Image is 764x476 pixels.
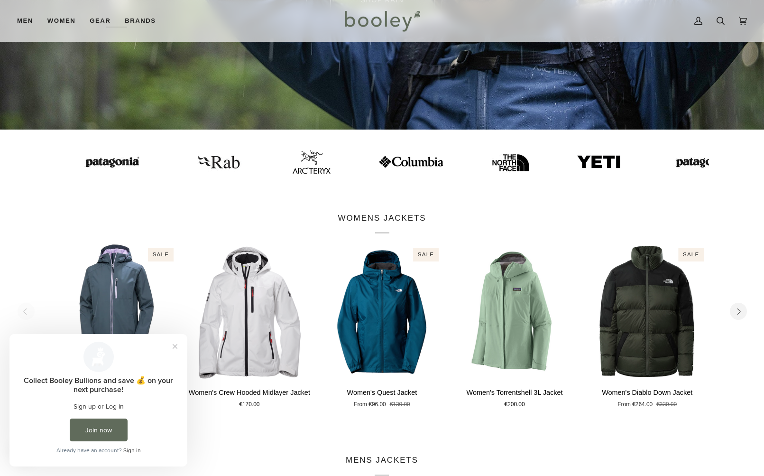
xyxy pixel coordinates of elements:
a: Women's Crew Hooded Midlayer Jacket [188,243,311,380]
p: Women's Quest Jacket [347,388,417,398]
span: From €96.00 [354,401,386,409]
p: Women's Diablo Down Jacket [602,388,692,398]
span: Men [17,16,33,26]
product-grid-item-variant: XS / White [188,243,311,380]
span: €330.00 [656,401,677,409]
product-grid-item-variant: XS / Thyme / TNF Black [586,243,709,380]
img: Booley [341,7,423,35]
a: Women's Belfast Long Winter Jacket [55,243,179,380]
a: Women's Diablo Down Jacket [586,243,709,380]
product-grid-item-variant: XS / Ellwood Green [453,243,576,380]
span: €170.00 [239,401,259,409]
product-grid-item: Women's Belfast Long Winter Jacket [55,243,179,409]
a: Women's Diablo Down Jacket [586,384,709,409]
span: €130.00 [390,401,410,409]
product-grid-item-variant: XS / Alpine Frost [55,243,179,380]
product-grid-item-variant: XS / Midnight Petrol [321,243,444,380]
span: Women [47,16,75,26]
a: Women's Torrentshell 3L Jacket [453,384,576,409]
iframe: Loyalty program pop-up with offers and actions [9,334,187,467]
p: WOMENS JACKETS [338,212,426,234]
span: From €264.00 [617,401,653,409]
a: Women's Quest Jacket [321,243,444,380]
a: Women's Quest Jacket [321,384,444,409]
product-grid-item: Women's Crew Hooded Midlayer Jacket [188,243,311,409]
product-grid-item: Women's Torrentshell 3L Jacket [453,243,576,409]
img: The North Face Women's Diablo Down Jacket Thyme / TNF Black - Booley Galway [586,243,709,380]
div: Sale [413,248,439,261]
product-grid-item: Women's Quest Jacket [321,243,444,409]
p: MENS JACKETS [346,454,418,476]
p: Women's Crew Hooded Midlayer Jacket [189,388,310,398]
span: €200.00 [505,401,525,409]
span: Gear [90,16,110,26]
button: Next [730,303,747,320]
div: Sale [678,248,704,261]
img: Patagonia Women's Torrentshell 3L Jacket Ellwood Green - Booley Galway [453,243,576,380]
a: Women's Crew Hooded Midlayer Jacket [188,384,311,409]
span: Brands [125,16,156,26]
p: Women's Torrentshell 3L Jacket [467,388,563,398]
product-grid-item: Women's Diablo Down Jacket [586,243,709,409]
div: Sale [148,248,174,261]
a: Women's Torrentshell 3L Jacket [453,243,576,380]
img: Helly Hansen Women's Crew Hooded Midlayer Jacket White - Booley Galway [188,243,311,380]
